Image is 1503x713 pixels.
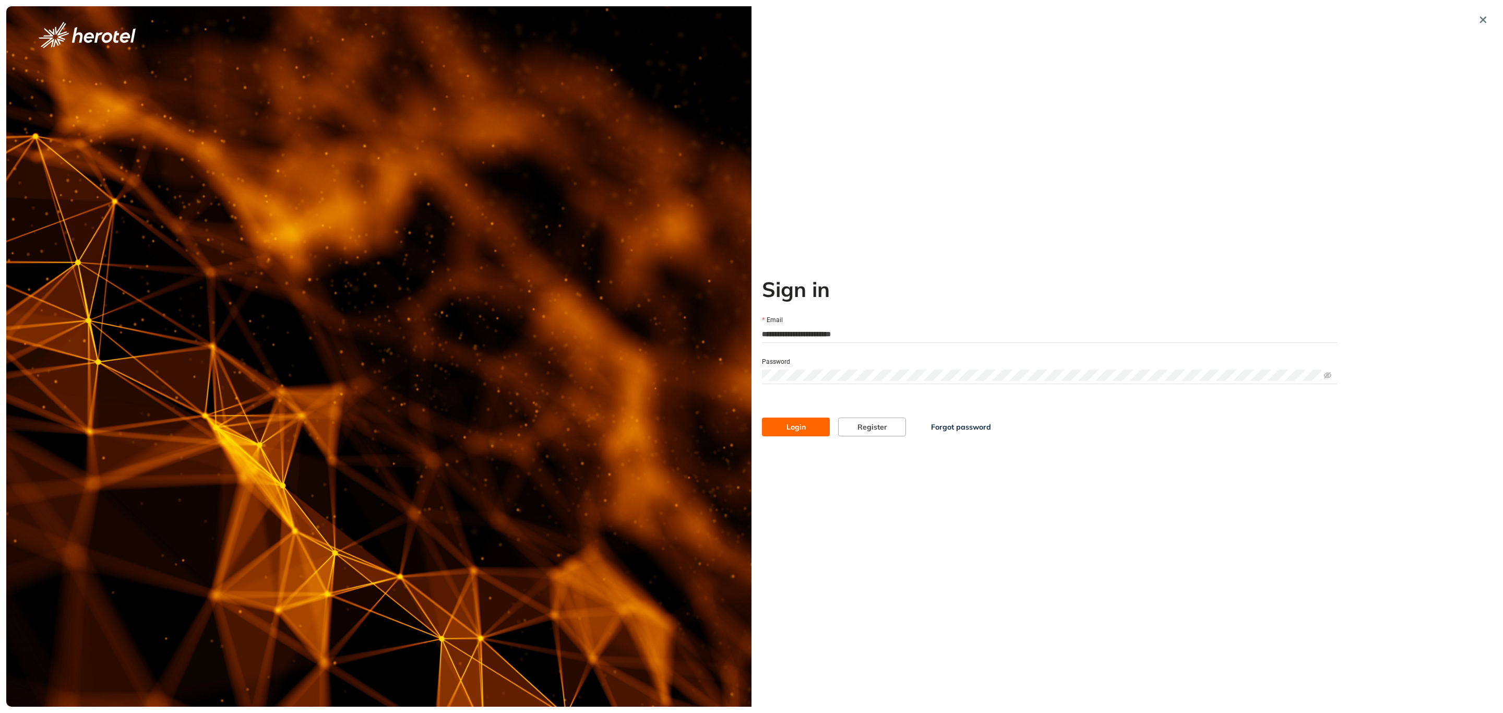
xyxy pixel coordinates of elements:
[22,22,152,48] button: logo
[838,418,906,436] button: Register
[6,6,751,707] img: cover image
[786,421,806,433] span: Login
[931,421,991,433] span: Forgot password
[1324,372,1331,379] span: eye-invisible
[857,421,887,433] span: Register
[914,418,1008,436] button: Forgot password
[762,326,1337,342] input: Email
[762,277,1337,302] h2: Sign in
[762,370,1322,381] input: Password
[39,22,136,48] img: logo
[762,315,783,325] label: Email
[762,418,830,436] button: Login
[762,357,790,367] label: Password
